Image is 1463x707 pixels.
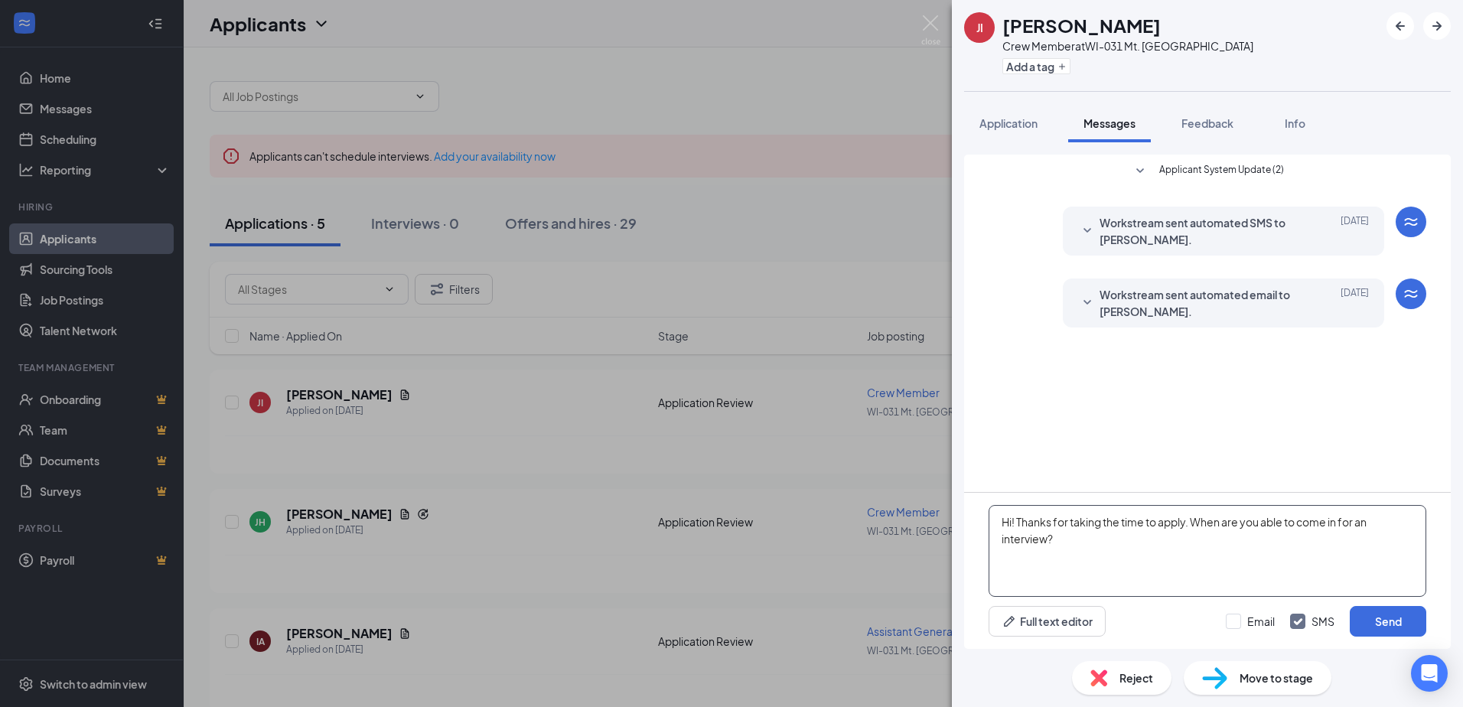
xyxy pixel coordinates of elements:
span: [DATE] [1341,286,1369,320]
span: Workstream sent automated email to [PERSON_NAME]. [1100,286,1300,320]
span: Feedback [1181,116,1233,130]
div: Open Intercom Messenger [1411,655,1448,692]
svg: Pen [1002,614,1017,629]
button: ArrowRight [1423,12,1451,40]
button: Full text editorPen [989,606,1106,637]
span: Messages [1083,116,1136,130]
button: PlusAdd a tag [1002,58,1070,74]
span: Applicant System Update (2) [1159,162,1284,181]
span: Move to stage [1240,670,1313,686]
svg: WorkstreamLogo [1402,213,1420,231]
span: Info [1285,116,1305,130]
button: SmallChevronDownApplicant System Update (2) [1131,162,1284,181]
svg: SmallChevronDown [1078,222,1096,240]
svg: ArrowLeftNew [1391,17,1409,35]
button: ArrowLeftNew [1386,12,1414,40]
svg: SmallChevronDown [1078,294,1096,312]
span: Reject [1119,670,1153,686]
svg: ArrowRight [1428,17,1446,35]
div: JI [976,20,983,35]
button: Send [1350,606,1426,637]
svg: Plus [1057,62,1067,71]
svg: WorkstreamLogo [1402,285,1420,303]
span: Workstream sent automated SMS to [PERSON_NAME]. [1100,214,1300,248]
h1: [PERSON_NAME] [1002,12,1161,38]
span: [DATE] [1341,214,1369,248]
textarea: Hi! Thanks for taking the time to apply. When are you able to come in for an interview? [989,505,1426,597]
div: Crew Member at WI-031 Mt. [GEOGRAPHIC_DATA] [1002,38,1253,54]
span: Application [979,116,1038,130]
svg: SmallChevronDown [1131,162,1149,181]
